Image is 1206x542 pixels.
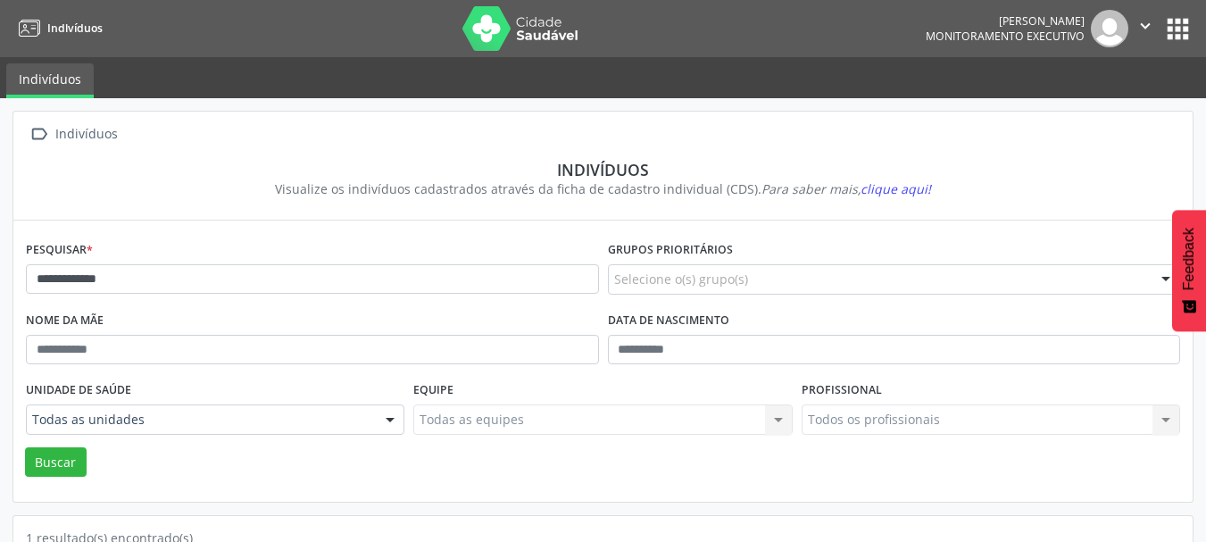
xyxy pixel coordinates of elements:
[1172,210,1206,331] button: Feedback - Mostrar pesquisa
[1181,228,1197,290] span: Feedback
[26,377,131,404] label: Unidade de saúde
[26,237,93,264] label: Pesquisar
[25,447,87,478] button: Buscar
[614,270,748,288] span: Selecione o(s) grupo(s)
[926,13,1085,29] div: [PERSON_NAME]
[38,179,1168,198] div: Visualize os indivíduos cadastrados através da ficha de cadastro individual (CDS).
[1135,16,1155,36] i: 
[47,21,103,36] span: Indivíduos
[926,29,1085,44] span: Monitoramento Executivo
[26,307,104,335] label: Nome da mãe
[52,121,121,147] div: Indivíduos
[608,307,729,335] label: Data de nascimento
[861,180,931,197] span: clique aqui!
[6,63,94,98] a: Indivíduos
[761,180,931,197] i: Para saber mais,
[608,237,733,264] label: Grupos prioritários
[802,377,882,404] label: Profissional
[26,121,121,147] a:  Indivíduos
[26,121,52,147] i: 
[1091,10,1128,47] img: img
[1128,10,1162,47] button: 
[413,377,453,404] label: Equipe
[38,160,1168,179] div: Indivíduos
[12,13,103,43] a: Indivíduos
[1162,13,1194,45] button: apps
[32,411,368,429] span: Todas as unidades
